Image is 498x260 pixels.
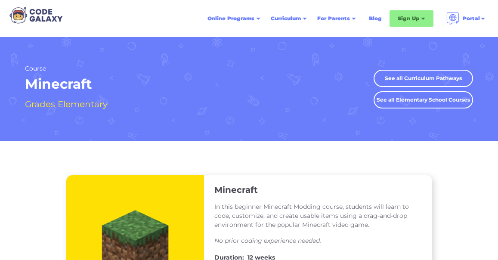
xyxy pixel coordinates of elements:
[398,14,419,23] div: Sign Up
[25,97,55,111] h4: Grades
[271,14,301,23] div: Curriculum
[374,70,473,87] a: See all Curriculum Pathways
[364,11,387,26] a: Blog
[214,202,422,229] p: In this beginner Minecraft Modding course, students will learn to code, customize, and create usa...
[214,184,258,195] h3: Minecraft
[25,75,110,93] h1: Minecraft
[207,14,254,23] div: Online Programs
[58,97,108,111] h4: Elementary
[214,237,321,245] em: No prior coding experience needed.
[463,14,480,23] div: Portal
[317,14,350,23] div: For Parents
[374,91,473,108] a: See all Elementary School Courses
[25,65,110,73] h2: Course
